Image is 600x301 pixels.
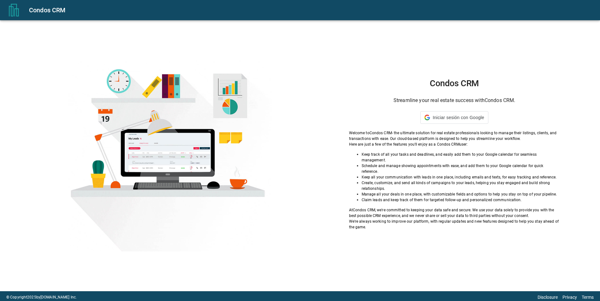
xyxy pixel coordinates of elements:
[362,180,560,191] p: Create, customize, and send all kinds of campaigns to your leads, helping you stay engaged and bu...
[40,295,77,299] a: [DOMAIN_NAME] Inc.
[362,163,560,174] p: Schedule and manage showing appointments with ease, and add them to your Google calendar for quic...
[362,191,560,197] p: Manage all your deals in one place, with customizable fields and options to help you stay on top ...
[420,111,488,124] div: Iniciar sesión con Google
[562,295,577,300] a: Privacy
[349,130,560,141] p: Welcome to Condos CRM - the ultimate solution for real estate professionals looking to manage the...
[349,96,560,105] h6: Streamline your real estate success with Condos CRM .
[6,294,77,300] p: © Copyright 2025 by
[362,197,560,203] p: Claim leads and keep track of them for targeted follow-up and personalized communication.
[362,174,560,180] p: Keep all your communication with leads in one place, including emails and texts, for easy trackin...
[362,152,560,163] p: Keep track of all your tasks and deadlines, and easily add them to your Google calendar for seaml...
[349,207,560,219] p: At Condos CRM , we're committed to keeping your data safe and secure. We use your data solely to ...
[582,295,594,300] a: Terms
[349,78,560,88] h1: Condos CRM
[29,5,592,15] div: Condos CRM
[349,219,560,230] p: We're always working to improve our platform, with regular updates and new features designed to h...
[538,295,558,300] a: Disclosure
[349,141,560,147] p: Here are just a few of the features you'll enjoy as a Condos CRM user:
[433,115,484,120] span: Iniciar sesión con Google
